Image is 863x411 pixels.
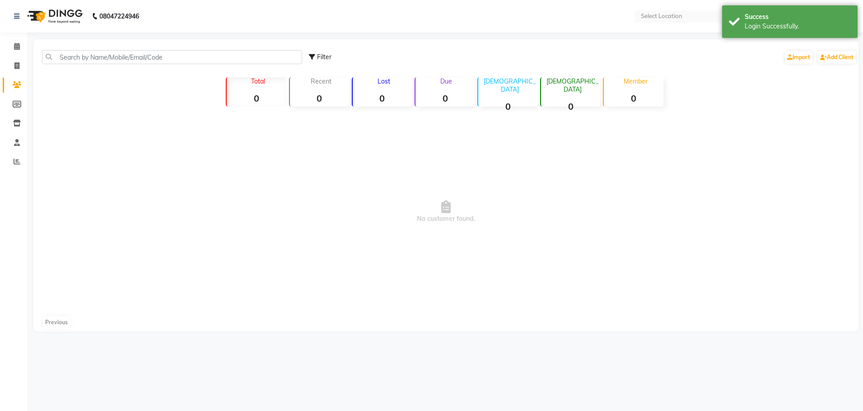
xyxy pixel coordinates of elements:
img: logo [23,4,85,29]
p: Member [607,77,663,85]
span: No customer found. [33,110,858,313]
p: Lost [356,77,412,85]
p: Total [230,77,286,85]
div: Success [745,12,851,22]
strong: 0 [604,93,663,104]
p: [DEMOGRAPHIC_DATA] [482,77,537,93]
p: [DEMOGRAPHIC_DATA] [545,77,600,93]
strong: 0 [541,101,600,112]
p: Due [417,77,475,85]
input: Search by Name/Mobile/Email/Code [42,50,302,64]
strong: 0 [415,93,475,104]
div: Select Location [641,12,682,21]
a: Add Client [818,51,856,64]
div: Login Successfully. [745,22,851,31]
strong: 0 [227,93,286,104]
a: Import [785,51,812,64]
strong: 0 [353,93,412,104]
strong: 0 [478,101,537,112]
b: 08047224946 [99,4,139,29]
strong: 0 [290,93,349,104]
p: Recent [294,77,349,85]
span: Filter [317,53,331,61]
